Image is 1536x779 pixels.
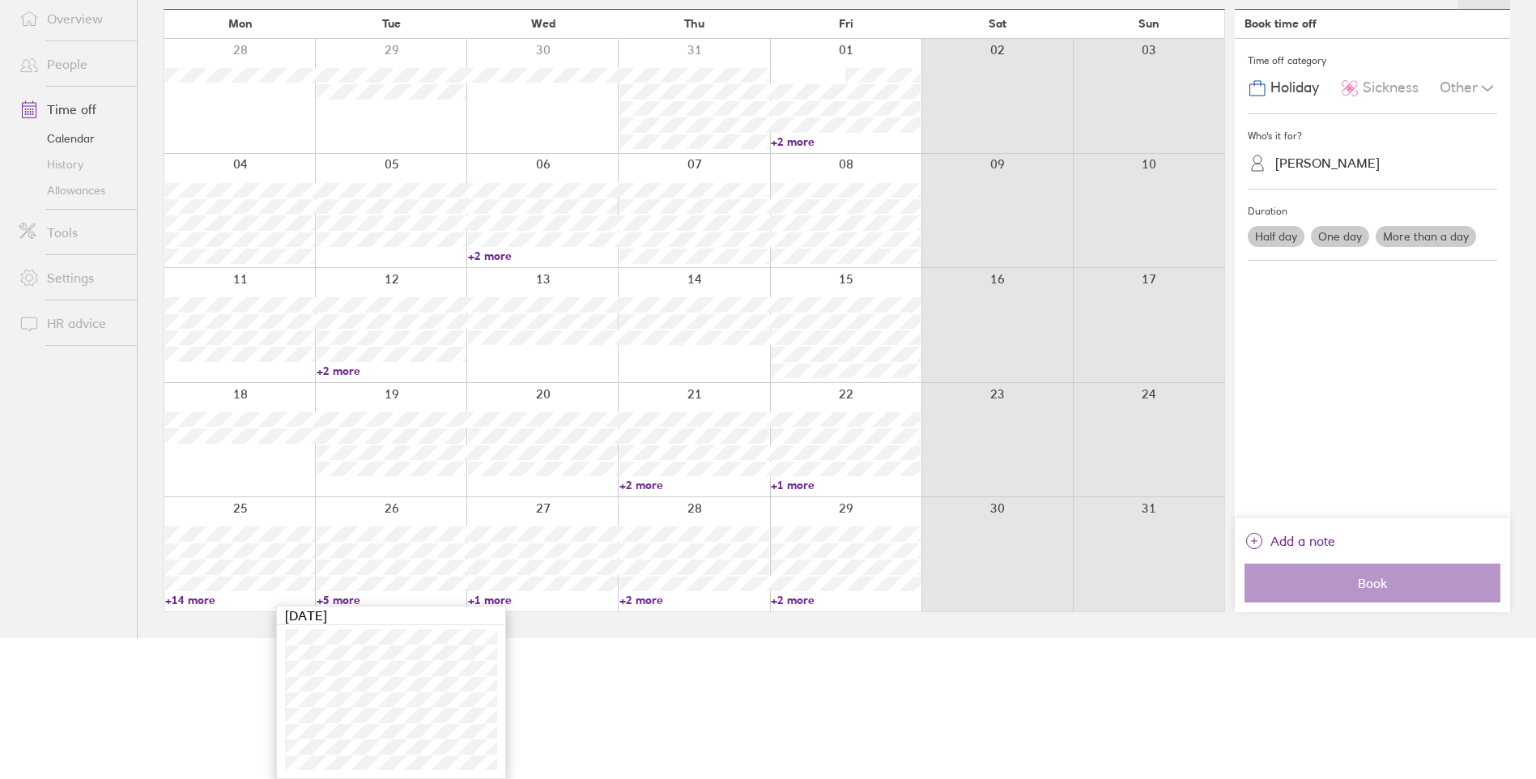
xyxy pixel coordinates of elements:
[989,17,1006,30] span: Sat
[1256,576,1489,590] span: Book
[382,17,401,30] span: Tue
[6,307,137,339] a: HR advice
[6,126,137,151] a: Calendar
[6,262,137,294] a: Settings
[684,17,704,30] span: Thu
[1248,49,1497,73] div: Time off category
[1248,199,1497,223] div: Duration
[1270,79,1319,96] span: Holiday
[317,364,466,378] a: +2 more
[165,593,315,607] a: +14 more
[6,48,137,80] a: People
[771,134,921,149] a: +2 more
[277,607,505,625] div: [DATE]
[1275,155,1380,171] div: [PERSON_NAME]
[619,593,769,607] a: +2 more
[6,177,137,203] a: Allowances
[1245,528,1335,554] button: Add a note
[1376,226,1476,247] label: More than a day
[1245,564,1500,602] button: Book
[6,2,137,35] a: Overview
[6,93,137,126] a: Time off
[1248,124,1497,148] div: Who's it for?
[228,17,253,30] span: Mon
[1138,17,1159,30] span: Sun
[771,478,921,492] a: +1 more
[771,593,921,607] a: +2 more
[468,249,618,263] a: +2 more
[1363,79,1419,96] span: Sickness
[1311,226,1369,247] label: One day
[317,593,466,607] a: +5 more
[839,17,853,30] span: Fri
[1270,528,1335,554] span: Add a note
[6,151,137,177] a: History
[1245,17,1317,30] div: Book time off
[468,593,618,607] a: +1 more
[6,216,137,249] a: Tools
[619,478,769,492] a: +2 more
[531,17,555,30] span: Wed
[1440,73,1497,104] div: Other
[1248,226,1304,247] label: Half day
